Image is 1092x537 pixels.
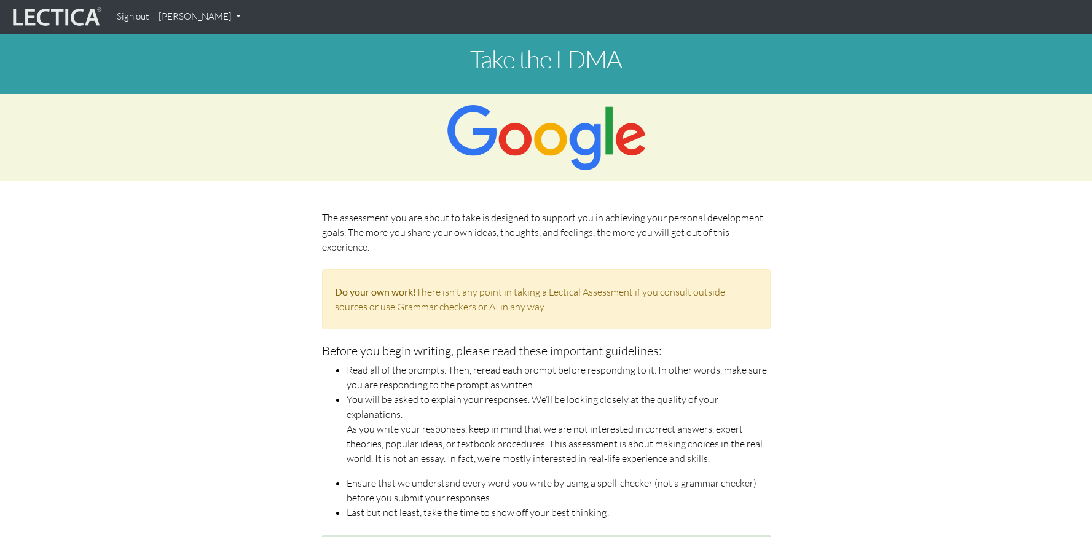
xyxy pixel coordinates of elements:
a: [PERSON_NAME] [154,5,246,29]
img: Google Logo [446,104,646,171]
h1: Take the LDMA [205,45,887,73]
li: Read all of the prompts. Then, reread each prompt before responding to it. In other words, make s... [347,363,771,392]
div: There isn't any point in taking a Lectical Assessment if you consult outside sources or use Gramm... [322,269,771,329]
img: lecticalive [10,6,102,29]
p: As you write your responses, keep in mind that we are not interested in correct answers, expert t... [347,421,771,466]
strong: Do your own work! [335,286,416,297]
a: Sign out [112,5,154,29]
li: Last but not least, take the time to show off your best thinking! [347,505,771,520]
h5: Before you begin writing, please read these important guidelines: [322,344,771,358]
li: Ensure that we understand every word you write by using a spell-checker (not a grammar checker) b... [347,476,771,505]
li: You will be asked to explain your responses. We’ll be looking closely at the quality of your expl... [347,392,771,421]
p: The assessment you are about to take is designed to support you in achieving your personal develo... [322,210,771,254]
